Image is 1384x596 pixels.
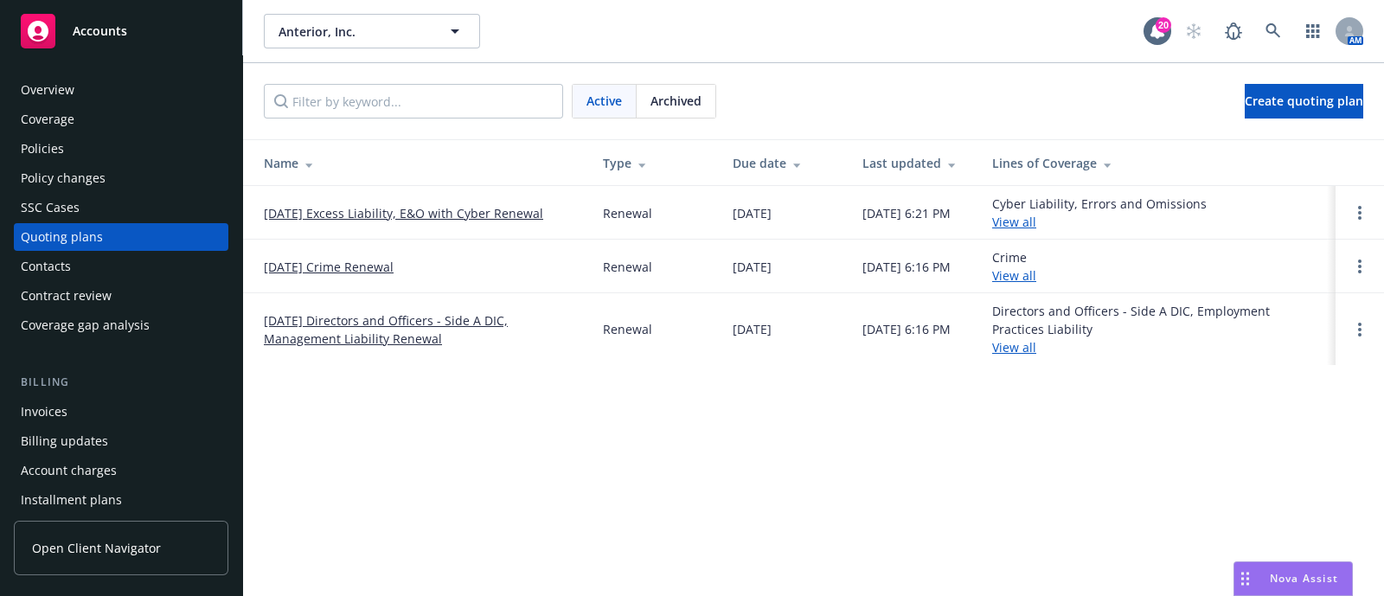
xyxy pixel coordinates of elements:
a: [DATE] Crime Renewal [264,258,394,276]
a: SSC Cases [14,194,228,221]
div: Renewal [603,258,652,276]
div: Lines of Coverage [992,154,1322,172]
div: Quoting plans [21,223,103,251]
a: Accounts [14,7,228,55]
div: Directors and Officers - Side A DIC, Employment Practices Liability [992,302,1322,356]
span: Nova Assist [1270,571,1338,586]
div: [DATE] 6:21 PM [862,204,951,222]
div: [DATE] 6:16 PM [862,258,951,276]
div: SSC Cases [21,194,80,221]
div: Billing updates [21,427,108,455]
div: Type [603,154,705,172]
div: Policy changes [21,164,106,192]
div: Billing [14,374,228,391]
div: Crime [992,248,1036,285]
a: Account charges [14,457,228,484]
div: [DATE] [733,204,772,222]
a: Report a Bug [1216,14,1251,48]
div: Renewal [603,320,652,338]
input: Filter by keyword... [264,84,563,119]
div: Cyber Liability, Errors and Omissions [992,195,1207,231]
a: Contacts [14,253,228,280]
div: Contacts [21,253,71,280]
a: Search [1256,14,1291,48]
a: Create quoting plan [1245,84,1363,119]
div: Due date [733,154,835,172]
a: Coverage gap analysis [14,311,228,339]
a: Billing updates [14,427,228,455]
a: Policy changes [14,164,228,192]
a: Open options [1349,256,1370,277]
a: Switch app [1296,14,1330,48]
button: Nova Assist [1233,561,1353,596]
div: Policies [21,135,64,163]
a: [DATE] Directors and Officers - Side A DIC, Management Liability Renewal [264,311,575,348]
div: Invoices [21,398,67,426]
a: Open options [1349,319,1370,340]
div: Contract review [21,282,112,310]
div: Installment plans [21,486,122,514]
div: [DATE] 6:16 PM [862,320,951,338]
div: Renewal [603,204,652,222]
a: Contract review [14,282,228,310]
span: Create quoting plan [1245,93,1363,109]
a: [DATE] Excess Liability, E&O with Cyber Renewal [264,204,543,222]
div: Overview [21,76,74,104]
a: Invoices [14,398,228,426]
button: Anterior, Inc. [264,14,480,48]
div: [DATE] [733,320,772,338]
div: Coverage gap analysis [21,311,150,339]
span: Anterior, Inc. [279,22,428,41]
div: [DATE] [733,258,772,276]
a: Installment plans [14,486,228,514]
div: Coverage [21,106,74,133]
div: Last updated [862,154,964,172]
a: Policies [14,135,228,163]
div: 20 [1156,17,1171,33]
div: Name [264,154,575,172]
div: Account charges [21,457,117,484]
a: View all [992,214,1036,230]
a: Start snowing [1176,14,1211,48]
a: View all [992,267,1036,284]
span: Open Client Navigator [32,539,161,557]
a: Coverage [14,106,228,133]
span: Archived [650,92,702,110]
a: Quoting plans [14,223,228,251]
a: View all [992,339,1036,356]
a: Open options [1349,202,1370,223]
span: Active [586,92,622,110]
span: Accounts [73,24,127,38]
div: Drag to move [1234,562,1256,595]
a: Overview [14,76,228,104]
